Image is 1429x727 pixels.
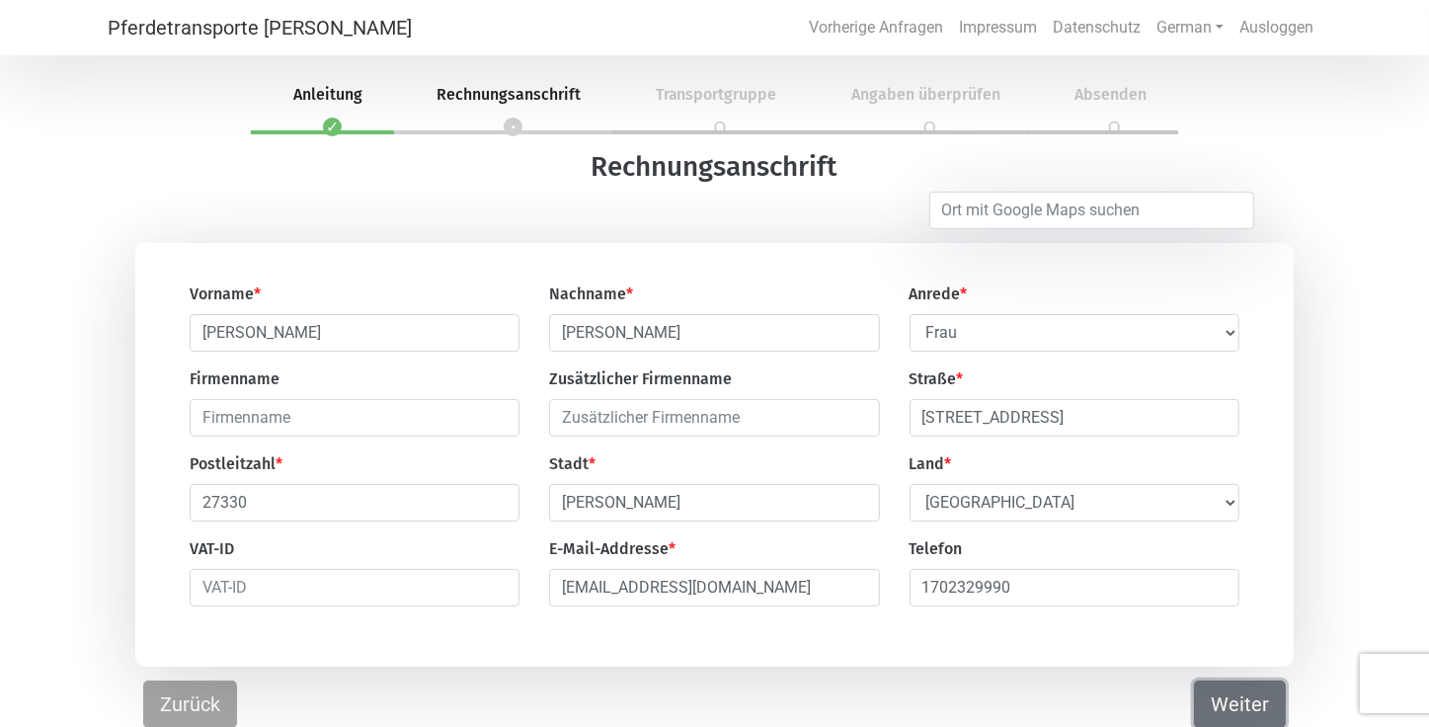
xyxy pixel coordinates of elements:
[910,399,1239,437] input: Straße
[910,537,963,561] label: Telefon
[910,283,968,306] label: Anrede
[270,85,386,104] span: Anleitung
[1045,8,1149,47] a: Datenschutz
[910,452,952,476] label: Land
[549,367,732,391] label: Zusätzlicher Firmenname
[549,283,633,306] label: Nachname
[801,8,951,47] a: Vorherige Anfragen
[549,452,595,476] label: Stadt
[549,537,675,561] label: E-Mail-Addresse
[910,367,964,391] label: Straße
[929,192,1254,229] input: Ort mit Google Maps suchen
[190,399,519,437] input: Firmenname
[1231,8,1321,47] a: Ausloggen
[190,283,261,306] label: Vorname
[190,314,519,352] input: Vorname
[951,8,1045,47] a: Impressum
[549,399,879,437] input: Zusätzlicher Firmenname
[190,484,519,522] input: Postleitzahl
[190,537,234,561] label: VAT-ID
[549,569,879,606] input: E-Mail-Addresse
[190,569,519,606] input: VAT-ID
[413,85,604,104] span: Rechnungsanschrift
[632,85,801,104] span: Transportgruppe
[549,484,879,522] input: Stadt
[1149,8,1231,47] a: German
[1051,85,1170,104] span: Absenden
[910,569,1239,606] input: Telefon
[108,8,412,47] a: Pferdetransporte [PERSON_NAME]
[549,314,879,352] input: Nachname
[190,452,282,476] label: Postleitzahl
[190,367,279,391] label: Firmenname
[828,85,1024,104] span: Angaben überprüfen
